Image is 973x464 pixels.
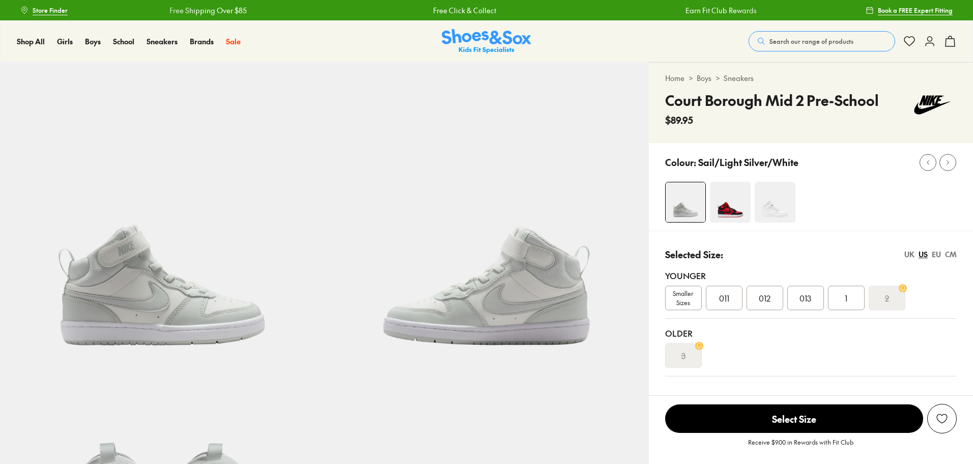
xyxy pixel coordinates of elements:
a: Earn Fit Club Rewards [685,5,756,16]
div: > > [665,73,957,84]
s: 2 [885,292,889,304]
span: 011 [719,292,729,304]
a: Sneakers [724,73,754,84]
img: SNS_Logo_Responsive.svg [442,29,531,54]
span: School [113,36,134,46]
div: CM [945,249,957,260]
a: Girls [57,36,73,47]
a: Shop All [17,36,45,47]
a: Home [665,73,684,84]
div: Older [665,327,957,339]
span: Store Finder [33,6,68,15]
img: Vendor logo [908,90,957,120]
span: Sneakers [147,36,178,46]
span: Search our range of products [769,37,853,46]
img: 5-537465_1 [324,62,648,387]
a: School [113,36,134,47]
div: EU [932,249,941,260]
span: 1 [845,292,847,304]
a: Boys [85,36,101,47]
span: 012 [759,292,770,304]
span: Smaller Sizes [666,289,701,307]
p: Selected Size: [665,248,723,261]
button: Add to Wishlist [927,404,957,433]
p: Sail/Light Silver/White [698,155,798,169]
p: Receive $9.00 in Rewards with Fit Club [748,438,853,456]
s: 3 [681,349,685,362]
span: Sale [226,36,241,46]
img: 4-501880_1 [755,182,795,223]
span: Shop All [17,36,45,46]
span: Boys [85,36,101,46]
a: Brands [190,36,214,47]
div: US [919,249,928,260]
img: 4-537464_1 [666,182,705,222]
img: 4-501884_1 [710,182,751,223]
span: Girls [57,36,73,46]
div: UK [904,249,914,260]
button: Search our range of products [749,31,895,51]
span: $89.95 [665,113,693,127]
a: Free Click & Collect [433,5,496,16]
a: Boys [697,73,711,84]
a: Shoes & Sox [442,29,531,54]
div: Unsure on sizing? We have a range of resources to help [665,393,957,403]
h4: Court Borough Mid 2 Pre-School [665,90,879,111]
span: Brands [190,36,214,46]
span: Book a FREE Expert Fitting [878,6,953,15]
a: Sneakers [147,36,178,47]
a: Book a FREE Expert Fitting [866,1,953,19]
span: 013 [799,292,811,304]
a: Sale [226,36,241,47]
button: Select Size [665,404,923,433]
a: Store Finder [20,1,68,19]
div: Younger [665,269,957,282]
iframe: Gorgias live chat messenger [10,396,51,433]
p: Colour: [665,155,696,169]
a: Free Shipping Over $85 [169,5,246,16]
